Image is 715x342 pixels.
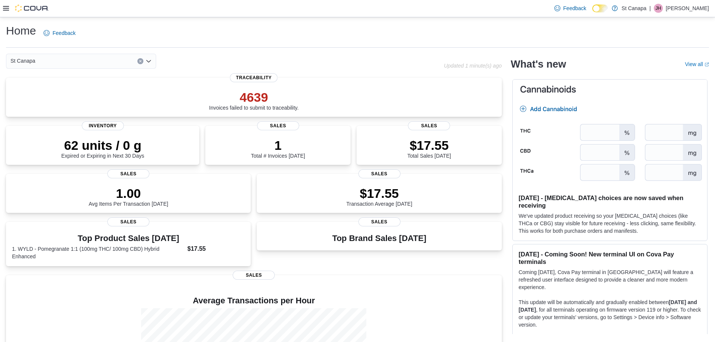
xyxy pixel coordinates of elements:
[592,5,608,12] input: Dark Mode
[408,121,450,130] span: Sales
[407,138,451,153] p: $17.55
[82,121,124,130] span: Inventory
[53,29,75,37] span: Feedback
[233,271,275,280] span: Sales
[519,298,701,328] p: This update will be automatically and gradually enabled between , for all terminals operating on ...
[137,58,143,64] button: Clear input
[12,245,184,260] dt: 1. WYLD - Pomegranate 1:1 (100mg THC/ 100mg CBD) Hybrid Enhanced
[511,58,566,70] h2: What's new
[519,250,701,265] h3: [DATE] - Coming Soon! New terminal UI on Cova Pay terminals
[332,234,426,243] h3: Top Brand Sales [DATE]
[209,90,299,105] p: 4639
[89,186,168,207] div: Avg Items Per Transaction [DATE]
[12,296,496,305] h4: Average Transactions per Hour
[12,234,245,243] h3: Top Product Sales [DATE]
[230,73,278,82] span: Traceability
[107,217,149,226] span: Sales
[209,90,299,111] div: Invoices failed to submit to traceability.
[685,61,709,67] a: View allExternal link
[89,186,168,201] p: 1.00
[656,4,661,13] span: JH
[6,23,36,38] h1: Home
[563,5,586,12] span: Feedback
[444,63,502,69] p: Updated 1 minute(s) ago
[649,4,651,13] p: |
[666,4,709,13] p: [PERSON_NAME]
[407,138,451,159] div: Total Sales [DATE]
[61,138,144,153] p: 62 units / 0 g
[11,56,35,65] span: St Canapa
[358,169,400,178] span: Sales
[15,5,49,12] img: Cova
[41,26,78,41] a: Feedback
[622,4,646,13] p: St Canapa
[187,244,245,253] dd: $17.55
[346,186,412,207] div: Transaction Average [DATE]
[519,194,701,209] h3: [DATE] - [MEDICAL_DATA] choices are now saved when receiving
[61,138,144,159] div: Expired or Expiring in Next 30 Days
[654,4,663,13] div: Joe Hernandez
[519,268,701,291] p: Coming [DATE], Cova Pay terminal in [GEOGRAPHIC_DATA] will feature a refreshed user interface des...
[107,169,149,178] span: Sales
[251,138,305,153] p: 1
[704,62,709,67] svg: External link
[519,299,697,313] strong: [DATE] and [DATE]
[519,212,701,235] p: We've updated product receiving so your [MEDICAL_DATA] choices (like THCa or CBG) stay visible fo...
[146,58,152,64] button: Open list of options
[257,121,299,130] span: Sales
[346,186,412,201] p: $17.55
[251,138,305,159] div: Total # Invoices [DATE]
[358,217,400,226] span: Sales
[551,1,589,16] a: Feedback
